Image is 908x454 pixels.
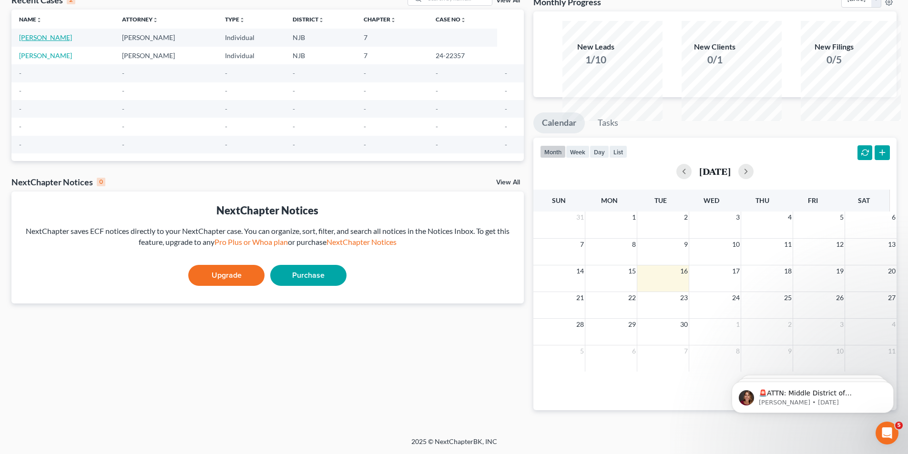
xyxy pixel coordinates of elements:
[285,47,356,64] td: NJB
[735,345,741,357] span: 8
[704,196,719,204] span: Wed
[225,122,227,131] span: -
[562,41,629,52] div: New Leads
[390,17,396,23] i: unfold_more
[217,29,285,46] td: Individual
[787,319,793,330] span: 2
[787,345,793,357] span: 9
[293,16,324,23] a: Districtunfold_more
[783,292,793,303] span: 25
[835,239,845,250] span: 12
[627,265,637,277] span: 15
[627,292,637,303] span: 22
[436,141,438,149] span: -
[114,47,217,64] td: [PERSON_NAME]
[293,122,295,131] span: -
[682,41,748,52] div: New Clients
[153,17,158,23] i: unfold_more
[436,122,438,131] span: -
[214,237,288,246] a: Pro Plus or Whoa plan
[679,292,689,303] span: 23
[731,292,741,303] span: 24
[540,145,566,158] button: month
[239,17,245,23] i: unfold_more
[601,196,618,204] span: Mon
[575,212,585,223] span: 31
[270,265,347,286] a: Purchase
[19,122,21,131] span: -
[731,265,741,277] span: 17
[679,265,689,277] span: 16
[839,212,845,223] span: 5
[496,179,520,186] a: View All
[575,265,585,277] span: 14
[122,16,158,23] a: Attorneyunfold_more
[11,176,105,188] div: NextChapter Notices
[627,319,637,330] span: 29
[19,33,72,41] a: [PERSON_NAME]
[801,52,867,67] div: 0/5
[839,319,845,330] span: 3
[19,69,21,77] span: -
[505,141,507,149] span: -
[505,69,507,77] span: -
[122,105,124,113] span: -
[887,345,897,357] span: 11
[731,239,741,250] span: 10
[579,239,585,250] span: 7
[717,362,908,428] iframe: Intercom notifications message
[562,52,629,67] div: 1/10
[755,196,769,204] span: Thu
[887,265,897,277] span: 20
[579,345,585,357] span: 5
[225,105,227,113] span: -
[293,141,295,149] span: -
[364,87,366,95] span: -
[97,178,105,186] div: 0
[460,17,466,23] i: unfold_more
[566,145,590,158] button: week
[654,196,667,204] span: Tue
[575,292,585,303] span: 21
[436,16,466,23] a: Case Nounfold_more
[631,345,637,357] span: 6
[858,196,870,204] span: Sat
[895,422,903,429] span: 5
[428,47,497,64] td: 24-22357
[188,265,265,286] a: Upgrade
[683,239,689,250] span: 9
[505,87,507,95] span: -
[735,212,741,223] span: 3
[36,17,42,23] i: unfold_more
[436,105,438,113] span: -
[801,41,867,52] div: New Filings
[679,319,689,330] span: 30
[887,239,897,250] span: 13
[505,105,507,113] span: -
[19,51,72,60] a: [PERSON_NAME]
[699,166,731,176] h2: [DATE]
[225,141,227,149] span: -
[683,212,689,223] span: 2
[225,87,227,95] span: -
[326,237,397,246] a: NextChapter Notices
[122,141,124,149] span: -
[631,212,637,223] span: 1
[356,47,428,64] td: 7
[552,196,566,204] span: Sun
[835,345,845,357] span: 10
[183,437,726,454] div: 2025 © NextChapterBK, INC
[436,69,438,77] span: -
[590,145,609,158] button: day
[114,29,217,46] td: [PERSON_NAME]
[835,265,845,277] span: 19
[835,292,845,303] span: 26
[575,319,585,330] span: 28
[589,112,627,133] a: Tasks
[887,292,897,303] span: 27
[293,87,295,95] span: -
